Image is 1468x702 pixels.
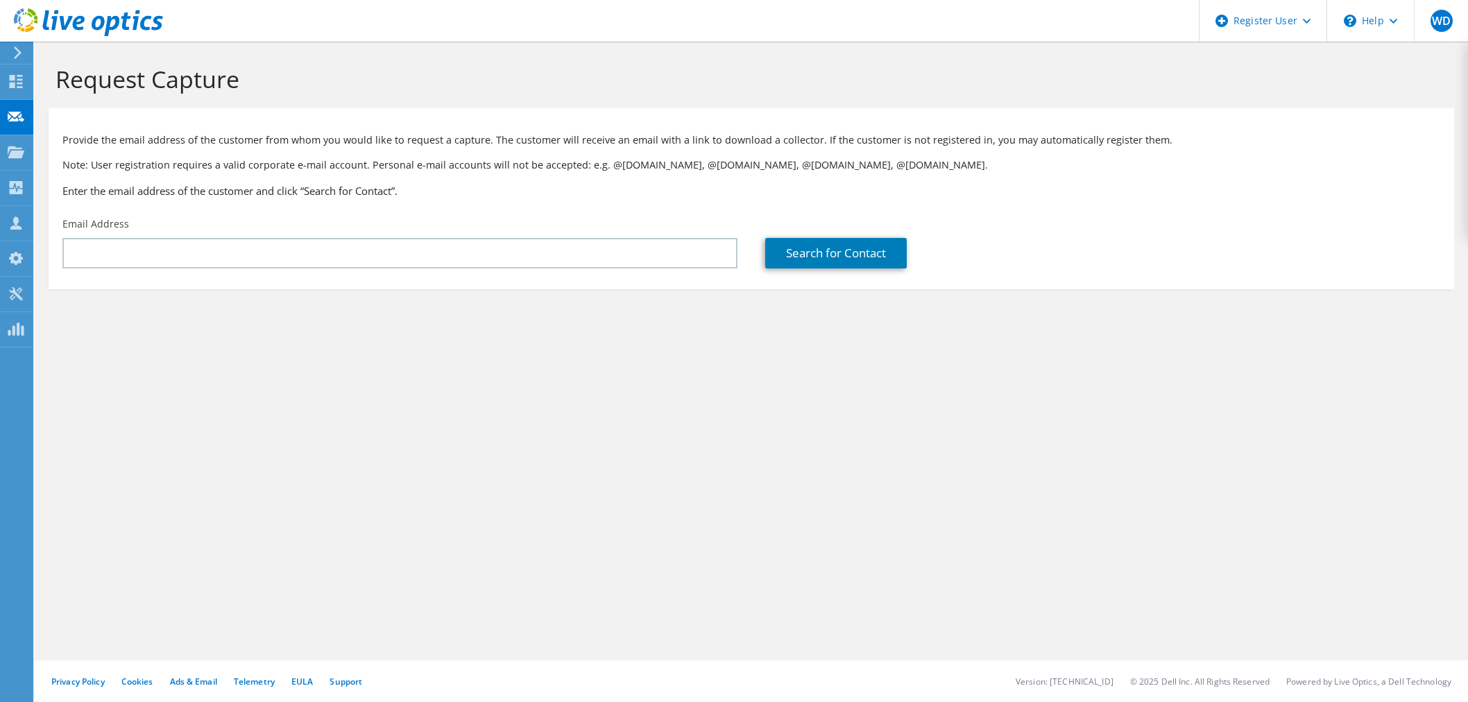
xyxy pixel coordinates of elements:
[170,676,217,687] a: Ads & Email
[234,676,275,687] a: Telemetry
[765,238,907,268] a: Search for Contact
[62,132,1440,148] p: Provide the email address of the customer from whom you would like to request a capture. The cust...
[121,676,153,687] a: Cookies
[1016,676,1113,687] li: Version: [TECHNICAL_ID]
[1286,676,1451,687] li: Powered by Live Optics, a Dell Technology
[62,183,1440,198] h3: Enter the email address of the customer and click “Search for Contact”.
[51,676,105,687] a: Privacy Policy
[1130,676,1270,687] li: © 2025 Dell Inc. All Rights Reserved
[330,676,362,687] a: Support
[62,217,129,231] label: Email Address
[291,676,313,687] a: EULA
[1431,10,1453,32] span: WD
[56,65,1440,94] h1: Request Capture
[62,157,1440,173] p: Note: User registration requires a valid corporate e-mail account. Personal e-mail accounts will ...
[1344,15,1356,27] svg: \n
